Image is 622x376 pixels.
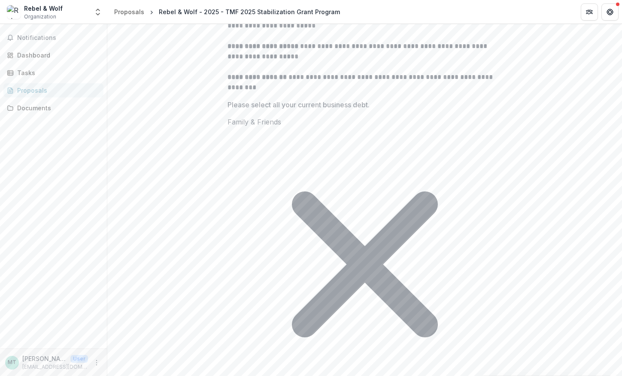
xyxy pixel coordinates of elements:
p: [PERSON_NAME] [22,354,67,363]
div: Rebel & Wolf [24,4,63,13]
p: Please select all your current business debt. [228,100,370,110]
div: Malte Thies [8,360,16,365]
a: Documents [3,101,103,115]
div: Documents [17,103,97,112]
button: Open entity switcher [92,3,104,21]
a: Tasks [3,66,103,80]
div: Tasks [17,68,97,77]
span: Organization [24,13,56,21]
a: Dashboard [3,48,103,62]
div: Rebel & Wolf - 2025 - TMF 2025 Stabilization Grant Program [159,7,340,16]
a: Proposals [3,83,103,97]
button: Notifications [3,31,103,45]
nav: breadcrumb [111,6,343,18]
span: Notifications [17,34,100,42]
img: Rebel & Wolf [7,5,21,19]
div: Proposals [114,7,144,16]
span: Family & Friends [228,118,281,126]
button: Get Help [601,3,619,21]
div: Proposals [17,86,97,95]
button: More [91,358,102,368]
p: User [70,355,88,363]
p: [EMAIL_ADDRESS][DOMAIN_NAME] [22,363,88,371]
div: Dashboard [17,51,97,60]
button: Partners [581,3,598,21]
a: Proposals [111,6,148,18]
